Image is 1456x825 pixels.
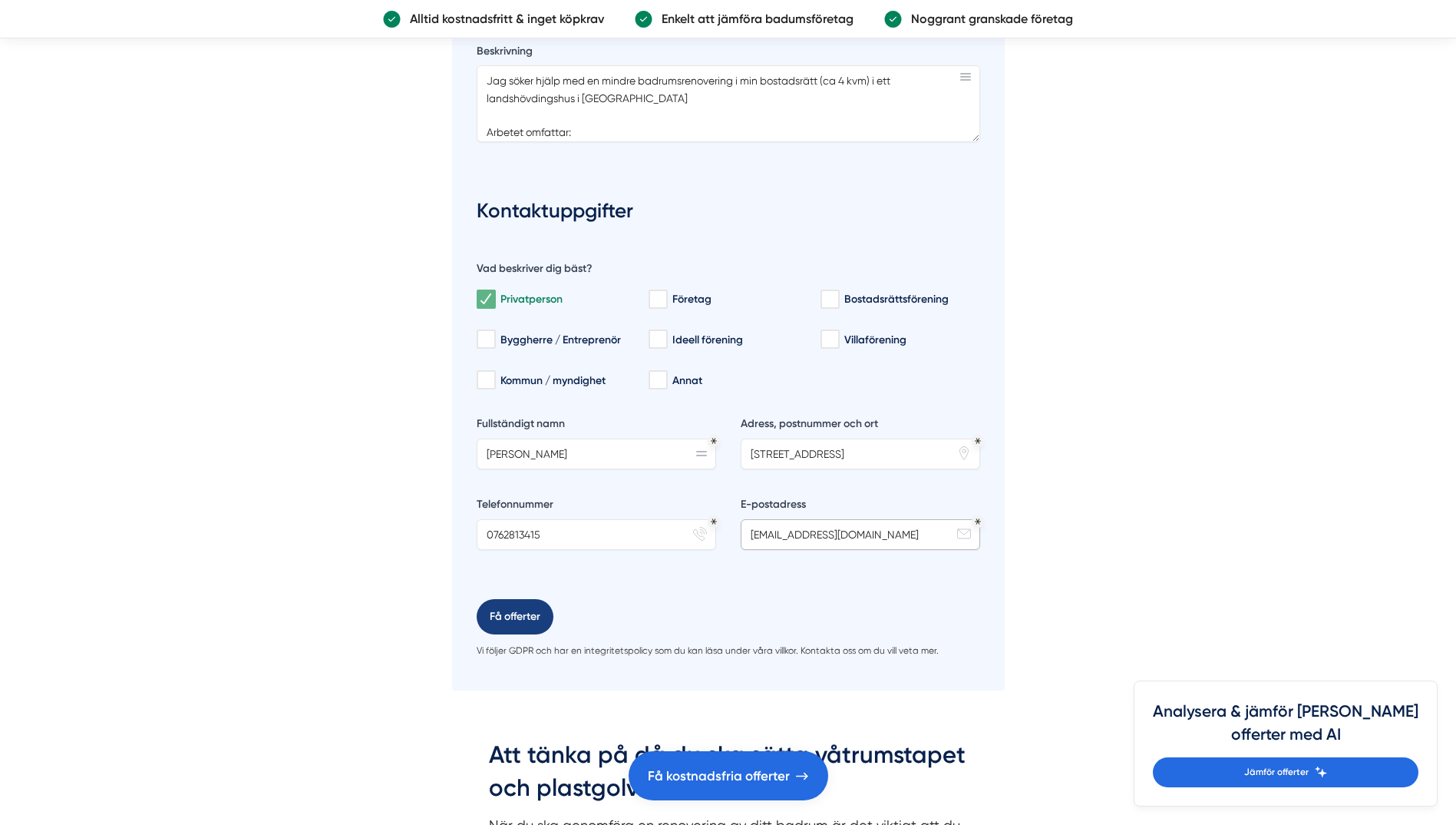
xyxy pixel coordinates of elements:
input: Företag [649,292,666,307]
div: Obligatoriskt [711,519,717,525]
label: Telefonnummer [477,497,716,516]
label: E-postadress [741,497,980,516]
p: Enkelt att jämföra badumsföretag [652,9,853,28]
div: Obligatoriskt [975,519,981,525]
input: Ideell förening [649,332,666,347]
div: Obligatoriskt [975,438,981,444]
input: Kommun / myndighet [477,373,494,388]
label: Adress, postnummer och ort [741,416,980,436]
h5: Vad beskriver dig bäst? [477,261,593,280]
input: Byggherre / Entreprenör [477,332,494,347]
div: Obligatoriskt [711,438,717,444]
h3: Kontaktuppgifter [477,191,980,234]
input: Privatperson [477,292,494,307]
h4: Analysera & jämför [PERSON_NAME] offerter med AI [1153,700,1418,757]
label: Fullständigt namn [477,416,716,436]
label: Beskrivning [477,44,980,63]
p: Vi följer GDPR och har en integritetspolicy som du kan läsa under våra villkor. Kontakta oss om d... [477,644,980,658]
a: Jämför offerter [1153,757,1418,787]
span: Jämför offerter [1244,765,1309,780]
input: Bostadsrättsförening [820,292,838,307]
input: Annat [649,373,666,388]
button: Få offerter [477,599,553,634]
h2: Att tänka på då du ska sätta våtrumstapet och plastgolv [489,738,968,815]
a: Få kostnadsfria offerter [629,751,828,800]
span: Få kostnadsfria offerter [648,766,790,787]
input: Villaförening [820,332,838,347]
p: Noggrant granskade företag [902,9,1073,28]
p: Alltid kostnadsfritt & inget köpkrav [401,9,604,28]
